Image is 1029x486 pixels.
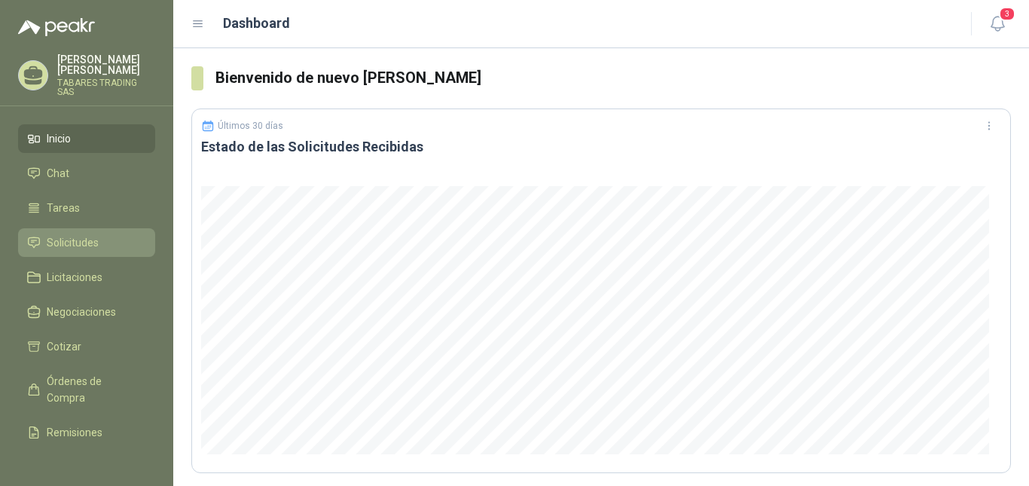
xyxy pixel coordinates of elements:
[47,424,102,441] span: Remisiones
[984,11,1011,38] button: 3
[218,121,283,131] p: Últimos 30 días
[18,332,155,361] a: Cotizar
[201,138,1001,156] h3: Estado de las Solicitudes Recibidas
[18,263,155,292] a: Licitaciones
[215,66,1011,90] h3: Bienvenido de nuevo [PERSON_NAME]
[18,194,155,222] a: Tareas
[47,165,69,182] span: Chat
[57,54,155,75] p: [PERSON_NAME] [PERSON_NAME]
[47,200,80,216] span: Tareas
[223,13,290,34] h1: Dashboard
[999,7,1015,21] span: 3
[47,338,81,355] span: Cotizar
[18,418,155,447] a: Remisiones
[57,78,155,96] p: TABARES TRADING SAS
[47,130,71,147] span: Inicio
[47,304,116,320] span: Negociaciones
[47,373,141,406] span: Órdenes de Compra
[47,234,99,251] span: Solicitudes
[47,269,102,286] span: Licitaciones
[18,367,155,412] a: Órdenes de Compra
[18,159,155,188] a: Chat
[18,228,155,257] a: Solicitudes
[18,124,155,153] a: Inicio
[18,298,155,326] a: Negociaciones
[18,18,95,36] img: Logo peakr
